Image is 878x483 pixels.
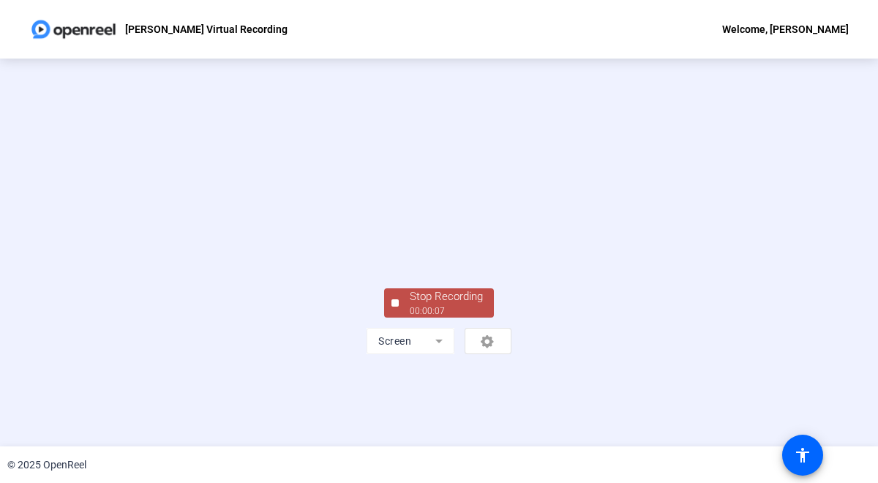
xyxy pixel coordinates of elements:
[722,20,849,38] div: Welcome, [PERSON_NAME]
[384,288,494,318] button: Stop Recording00:00:07
[410,304,483,318] div: 00:00:07
[410,288,483,305] div: Stop Recording
[794,446,811,464] mat-icon: accessibility
[29,15,118,44] img: OpenReel logo
[7,457,86,473] div: © 2025 OpenReel
[125,20,288,38] p: [PERSON_NAME] Virtual Recording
